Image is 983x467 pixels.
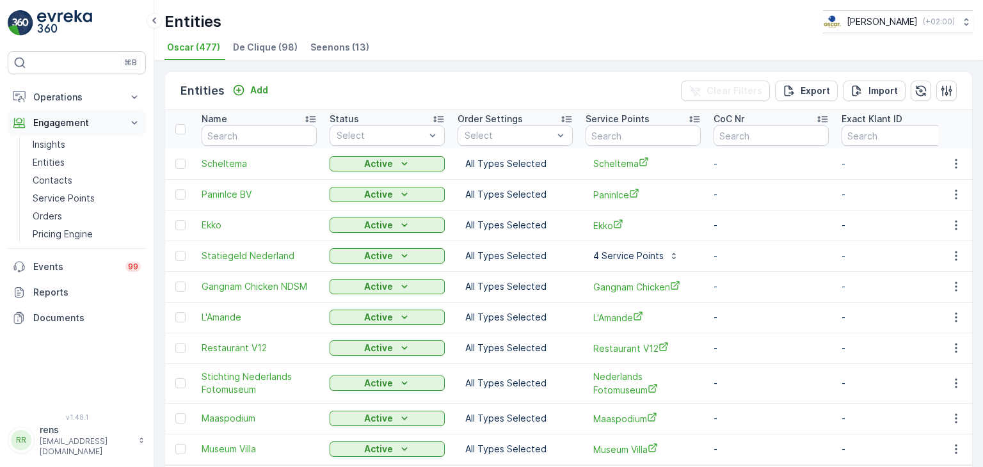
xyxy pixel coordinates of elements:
[593,280,693,294] span: Gangnam Chicken
[707,84,762,97] p: Clear Filters
[707,179,835,210] td: -
[33,116,120,129] p: Engagement
[835,210,963,241] td: -
[175,189,186,200] div: Toggle Row Selected
[586,125,701,146] input: Search
[801,84,830,97] p: Export
[175,159,186,169] div: Toggle Row Selected
[681,81,770,101] button: Clear Filters
[33,312,141,324] p: Documents
[124,58,137,68] p: ⌘B
[330,113,359,125] p: Status
[128,262,138,272] p: 99
[202,412,317,425] a: Maaspodium
[364,249,393,262] p: Active
[202,249,317,262] a: Statiegeld Nederland
[227,83,273,98] button: Add
[330,411,445,426] button: Active
[593,311,693,324] a: L'Amande
[586,246,687,266] button: 4 Service Points
[364,412,393,425] p: Active
[842,125,957,146] input: Search
[465,412,565,425] p: All Types Selected
[202,342,317,354] a: Restaurant V12
[175,281,186,292] div: Toggle Row Selected
[233,41,298,54] span: De Clique (98)
[28,189,146,207] a: Service Points
[11,430,31,450] div: RR
[593,219,693,232] span: Ekko
[28,154,146,171] a: Entities
[364,280,393,293] p: Active
[835,271,963,302] td: -
[835,333,963,363] td: -
[8,254,146,280] a: Events99
[593,443,693,456] a: Museum Villa
[33,91,120,104] p: Operations
[835,434,963,464] td: -
[202,280,317,293] a: Gangnam Chicken NDSM
[364,157,393,170] p: Active
[28,136,146,154] a: Insights
[8,413,146,421] span: v 1.48.1
[37,10,92,36] img: logo_light-DOdMpM7g.png
[310,41,369,54] span: Seenons (13)
[707,363,835,403] td: -
[202,443,317,455] span: Museum Villa
[465,443,565,455] p: All Types Selected
[28,171,146,189] a: Contacts
[33,174,72,187] p: Contacts
[707,333,835,363] td: -
[40,436,132,457] p: [EMAIL_ADDRESS][DOMAIN_NAME]
[593,157,693,170] a: Scheltema
[593,342,693,355] a: Restaurant V12
[175,220,186,230] div: Toggle Row Selected
[202,219,317,232] a: Ekko
[465,342,565,354] p: All Types Selected
[8,10,33,36] img: logo
[823,10,973,33] button: [PERSON_NAME](+02:00)
[835,363,963,403] td: -
[202,370,317,396] a: Stichting Nederlands Fotomuseum
[33,286,141,299] p: Reports
[202,311,317,324] a: L'Amande
[175,312,186,322] div: Toggle Row Selected
[465,157,565,170] p: All Types Selected
[835,148,963,179] td: -
[33,192,95,205] p: Service Points
[28,225,146,243] a: Pricing Engine
[175,413,186,423] div: Toggle Row Selected
[364,342,393,354] p: Active
[364,311,393,324] p: Active
[28,207,146,225] a: Orders
[707,241,835,271] td: -
[164,12,221,32] p: Entities
[202,157,317,170] a: Scheltema
[714,125,829,146] input: Search
[843,81,906,101] button: Import
[593,412,693,425] a: Maaspodium
[465,280,565,293] p: All Types Selected
[364,377,393,390] p: Active
[330,187,445,202] button: Active
[250,84,268,97] p: Add
[330,248,445,264] button: Active
[823,15,842,29] img: basis-logo_rgb2x.png
[175,444,186,454] div: Toggle Row Selected
[167,41,220,54] span: Oscar (477)
[330,279,445,294] button: Active
[8,110,146,136] button: Engagement
[714,113,744,125] p: CoC Nr
[33,210,62,223] p: Orders
[835,403,963,434] td: -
